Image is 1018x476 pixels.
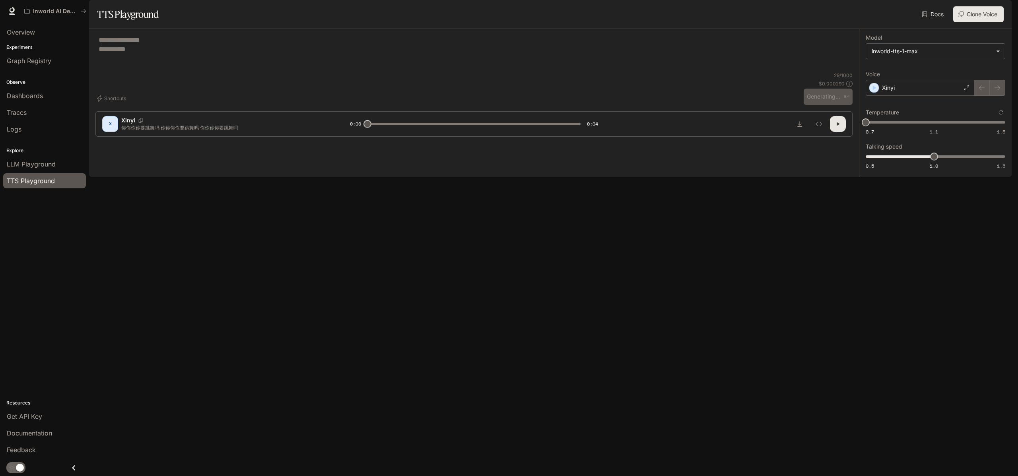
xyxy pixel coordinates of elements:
[819,80,845,87] p: $ 0.000290
[872,47,992,55] div: inworld-tts-1-max
[953,6,1004,22] button: Clone Voice
[792,116,808,132] button: Download audio
[866,35,882,41] p: Model
[811,116,827,132] button: Inspect
[121,116,135,124] p: Xinyi
[866,72,880,77] p: Voice
[920,6,947,22] a: Docs
[882,84,895,92] p: Xinyi
[930,163,938,169] span: 1.0
[95,92,129,105] button: Shortcuts
[866,128,874,135] span: 0.7
[930,128,938,135] span: 1.1
[866,144,902,149] p: Talking speed
[866,110,899,115] p: Temperature
[587,120,598,128] span: 0:04
[350,120,361,128] span: 0:00
[866,44,1005,59] div: inworld-tts-1-max
[997,108,1005,117] button: Reset to default
[135,118,146,123] button: Copy Voice ID
[997,163,1005,169] span: 1.5
[866,163,874,169] span: 0.5
[997,128,1005,135] span: 1.5
[104,118,117,130] div: X
[33,8,78,15] p: Inworld AI Demos
[121,124,331,131] p: 你你你你要跳舞吗 你你你你要跳舞吗 你你你你要跳舞吗
[97,6,159,22] h1: TTS Playground
[21,3,90,19] button: All workspaces
[834,72,853,79] p: 29 / 1000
